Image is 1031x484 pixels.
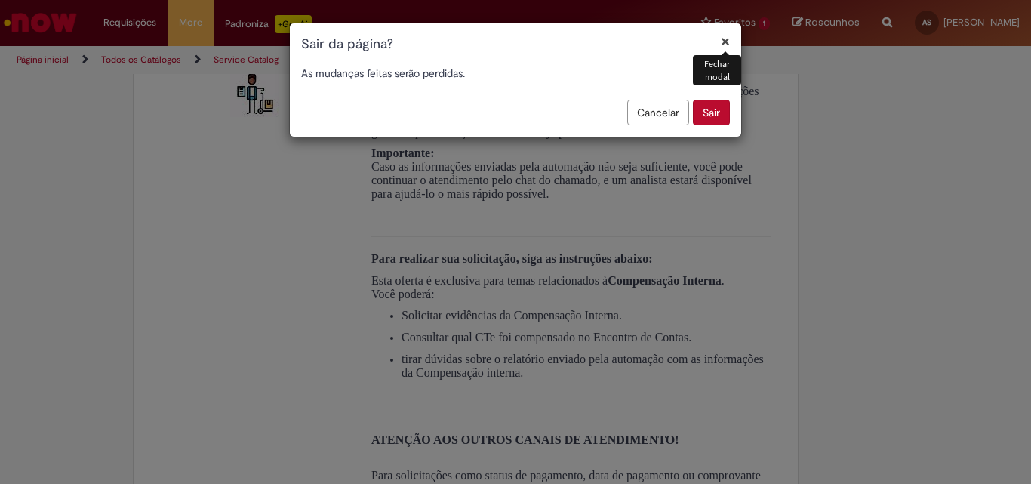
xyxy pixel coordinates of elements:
h1: Sair da página? [301,35,730,54]
p: As mudanças feitas serão perdidas. [301,66,730,81]
button: Cancelar [627,100,689,125]
div: Fechar modal [693,55,741,85]
button: Fechar modal [721,33,730,49]
button: Sair [693,100,730,125]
